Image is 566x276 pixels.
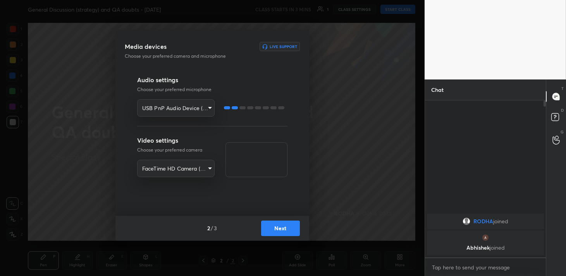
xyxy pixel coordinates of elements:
p: Abhishek [432,245,539,251]
h4: / [211,224,213,232]
img: thumbnail.jpg [482,234,489,241]
p: T [561,86,564,91]
img: default.png [463,217,470,225]
h3: Audio settings [137,75,287,85]
p: D [561,107,564,113]
p: Chat [425,79,450,100]
div: grid [425,212,546,257]
p: G [561,129,564,135]
p: Choose your preferred microphone [137,86,287,93]
h4: 3 [214,224,217,232]
button: Next [261,221,300,236]
p: Choose your preferred camera [137,147,215,154]
p: Choose your preferred camera and microphone [125,53,250,60]
span: joined [493,218,508,224]
h4: 2 [207,224,210,232]
div: USB PnP Audio Device (0c76:161e) [137,99,215,117]
span: RODHA [473,218,493,224]
h3: Media devices [125,42,167,51]
span: joined [489,244,504,251]
h6: Live Support [270,45,297,48]
div: USB PnP Audio Device (0c76:161e) [137,160,215,177]
h3: Video settings [137,136,215,145]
